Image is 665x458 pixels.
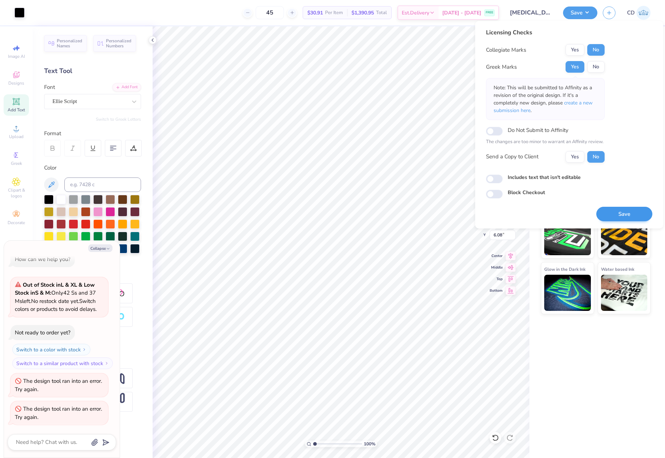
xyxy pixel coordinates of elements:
[402,9,429,17] span: Est. Delivery
[96,116,141,122] button: Switch to Greek Letters
[627,6,651,20] a: CD
[57,38,82,48] span: Personalized Names
[508,174,581,181] label: Includes text that isn't editable
[11,160,22,166] span: Greek
[8,107,25,113] span: Add Text
[442,9,481,17] span: [DATE] - [DATE]
[566,61,584,73] button: Yes
[601,265,634,273] span: Water based Ink
[486,138,605,146] p: The changes are too minor to warrant an Affinity review.
[490,277,503,282] span: Top
[8,220,25,226] span: Decorate
[587,61,605,73] button: No
[566,151,584,163] button: Yes
[325,9,343,17] span: Per Item
[64,177,141,192] input: e.g. 7428 c
[15,256,71,263] div: How can we help you?
[544,219,591,255] img: Neon Ink
[12,344,90,355] button: Switch to a color with stock
[508,125,568,135] label: Do Not Submit to Affinity
[504,5,558,20] input: Untitled Design
[31,298,79,305] span: No restock date yet.
[307,9,323,17] span: $30.91
[587,44,605,56] button: No
[376,9,387,17] span: Total
[486,46,526,54] div: Collegiate Marks
[587,151,605,163] button: No
[44,129,142,138] div: Format
[596,207,652,222] button: Save
[601,275,648,311] img: Water based Ink
[9,134,24,140] span: Upload
[106,38,132,48] span: Personalized Numbers
[15,329,71,336] div: Not ready to order yet?
[486,63,517,71] div: Greek Marks
[8,80,24,86] span: Designs
[508,189,545,196] label: Block Checkout
[544,265,585,273] span: Glow in the Dark Ink
[15,405,102,421] div: The design tool ran into an error. Try again.
[12,358,113,369] button: Switch to a similar product with stock
[8,53,25,59] span: Image AI
[494,84,597,114] p: Note: This will be submitted to Affinity as a revision of the original design. If it's a complete...
[364,441,375,447] span: 100 %
[636,6,651,20] img: Cedric Diasanta
[4,187,29,199] span: Clipart & logos
[82,347,86,352] img: Switch to a color with stock
[44,164,141,172] div: Color
[23,281,78,288] strong: Out of Stock in L & XL
[15,377,102,393] div: The design tool ran into an error. Try again.
[486,28,605,37] div: Licensing Checks
[44,83,55,91] label: Font
[105,361,109,365] img: Switch to a similar product with stock
[490,288,503,293] span: Bottom
[490,253,503,258] span: Center
[490,265,503,270] span: Middle
[256,6,284,19] input: – –
[486,10,493,15] span: FREE
[88,244,112,252] button: Collapse
[566,44,584,56] button: Yes
[15,281,97,313] span: Only 42 Ss and 37 Ms left. Switch colors or products to avoid delays.
[351,9,374,17] span: $1,390.95
[627,9,635,17] span: CD
[563,7,597,19] button: Save
[486,153,538,161] div: Send a Copy to Client
[544,275,591,311] img: Glow in the Dark Ink
[112,83,141,91] div: Add Font
[601,219,648,255] img: Metallic & Glitter Ink
[44,66,141,76] div: Text Tool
